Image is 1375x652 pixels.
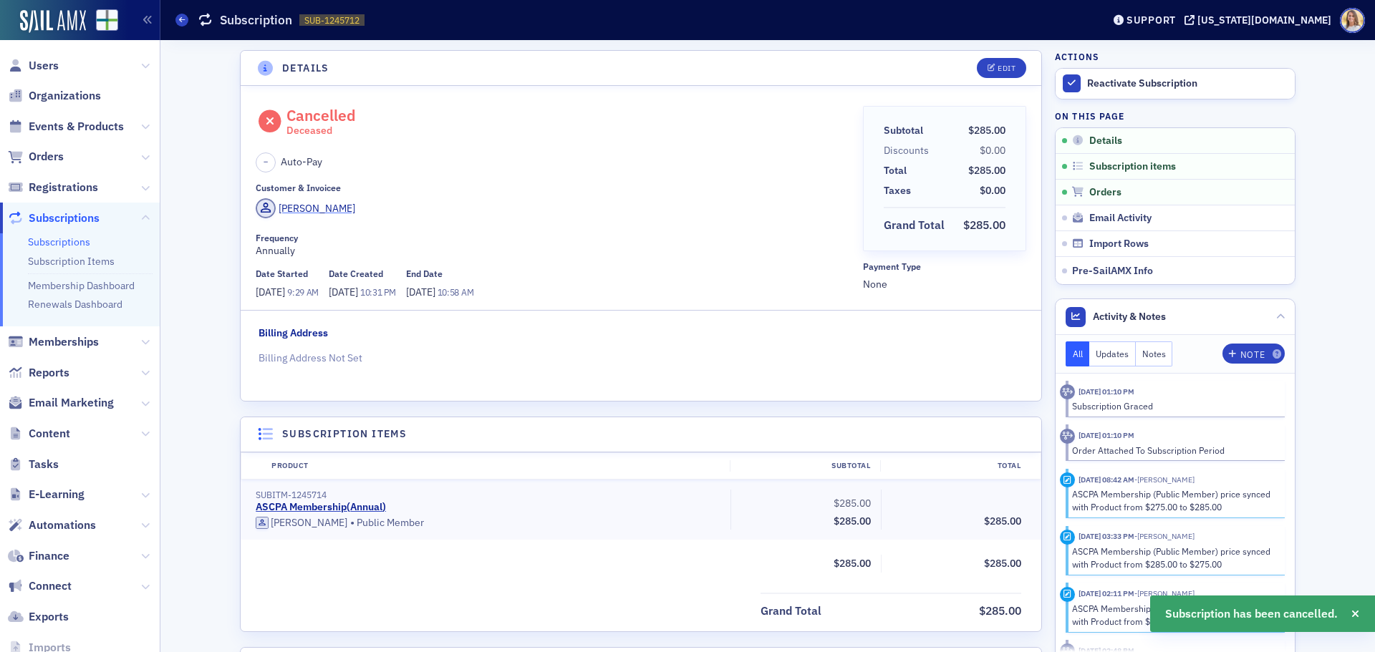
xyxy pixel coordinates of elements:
[998,64,1015,72] div: Edit
[1079,430,1134,440] time: 5/1/2025 01:10 PM
[1185,15,1336,25] button: [US_STATE][DOMAIN_NAME]
[29,365,69,381] span: Reports
[8,487,85,502] a: E-Learning
[304,14,360,26] span: SUB-1245712
[438,286,474,298] span: 10:58 AM
[884,163,907,178] div: Total
[8,180,98,195] a: Registrations
[884,163,912,178] span: Total
[1089,160,1176,173] span: Subscription items
[8,365,69,381] a: Reports
[8,334,99,350] a: Memberships
[1136,341,1173,366] button: Notes
[261,460,730,472] div: Product
[1072,545,1275,571] div: ASCPA Membership (Public Member) price synced with Product from $285.00 to $275.00
[730,460,880,472] div: Subtotal
[884,183,916,198] span: Taxes
[256,183,341,193] div: Customer & Invoicee
[256,286,287,298] span: [DATE]
[1340,8,1365,33] span: Profile
[984,557,1021,570] span: $285.00
[1060,384,1075,399] div: Activity
[984,515,1021,527] span: $285.00
[1126,14,1176,26] div: Support
[863,277,1027,292] span: None
[884,143,934,158] span: Discounts
[259,351,1024,366] p: Billing Address Not Set
[28,298,122,311] a: Renewals Dashboard
[20,10,86,33] img: SailAMX
[761,603,821,620] div: Grand Total
[8,578,72,594] a: Connect
[286,125,356,137] div: Deceased
[96,9,118,31] img: SailAMX
[28,279,135,292] a: Membership Dashboard
[1087,77,1288,90] div: Reactivate Subscription
[1089,186,1121,199] span: Orders
[884,217,945,234] div: Grand Total
[1072,487,1275,514] div: ASCPA Membership (Public Member) price synced with Product from $275.00 to $285.00
[29,149,64,165] span: Orders
[1072,399,1275,412] div: Subscription Graced
[329,268,383,279] div: Date Created
[350,516,354,530] span: •
[1079,475,1134,485] time: 4/30/2025 08:42 AM
[264,157,268,168] span: –
[977,58,1026,78] button: Edit
[286,106,356,137] div: Cancelled
[1060,429,1075,444] div: Activity
[271,517,347,530] div: [PERSON_NAME]
[1072,444,1275,457] div: Order Attached To Subscription Period
[29,487,85,502] span: E-Learning
[29,395,114,411] span: Email Marketing
[1060,530,1075,545] div: Activity
[29,334,99,350] span: Memberships
[979,603,1021,618] span: $285.00
[968,124,1005,137] span: $285.00
[256,268,308,279] div: Date Started
[29,548,69,564] span: Finance
[406,286,438,298] span: [DATE]
[1222,344,1285,364] button: Note
[29,578,72,594] span: Connect
[8,517,96,533] a: Automations
[287,286,319,298] span: 9:29 AM
[968,164,1005,177] span: $285.00
[279,201,355,216] div: [PERSON_NAME]
[28,255,115,268] a: Subscription Items
[1079,531,1134,541] time: 4/1/2025 03:33 PM
[834,497,871,510] span: $285.00
[8,119,124,135] a: Events & Products
[834,515,871,527] span: $285.00
[329,286,360,298] span: [DATE]
[282,61,329,76] h4: Details
[29,180,98,195] span: Registrations
[1060,472,1075,487] div: Activity
[884,123,928,138] span: Subtotal
[29,426,70,442] span: Content
[256,490,720,500] div: SUBITM-1245714
[963,218,1005,232] span: $285.00
[1134,475,1195,485] span: Bethany Booth
[1089,212,1152,225] span: Email Activity
[29,210,100,226] span: Subscriptions
[834,557,871,570] span: $285.00
[1165,605,1338,623] span: Subscription has been cancelled.
[884,183,911,198] div: Taxes
[1072,602,1275,628] div: ASCPA Membership (Public Member) price synced with Product from $275.00 to $285.00
[980,184,1005,197] span: $0.00
[256,198,355,218] a: [PERSON_NAME]
[8,58,59,74] a: Users
[761,603,826,620] span: Grand Total
[29,517,96,533] span: Automations
[28,235,90,248] a: Subscriptions
[1093,309,1166,324] span: Activity & Notes
[256,233,852,258] div: Annually
[29,88,101,104] span: Organizations
[256,517,347,530] a: [PERSON_NAME]
[1072,264,1153,277] span: Pre-SailAMX Info
[1055,50,1099,63] h4: Actions
[1056,69,1295,99] button: Reactivate Subscription
[8,395,114,411] a: Email Marketing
